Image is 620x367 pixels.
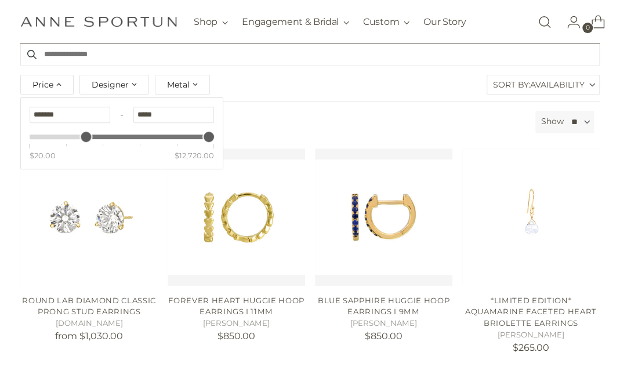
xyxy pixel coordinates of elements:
[530,75,585,94] span: Availability
[92,78,129,91] span: Designer
[315,148,452,286] a: Blue Sapphire Huggie Hoop Earrings I 9mm
[365,330,403,341] span: $850.00
[110,108,133,122] span: -
[168,296,304,317] a: Forever Heart Huggie Hoop Earrings I 11mm
[541,115,564,128] label: Show
[30,135,214,137] div: Price
[20,148,158,286] a: Round Lab Diamond Classic Prong Stud Earrings
[22,296,155,317] a: Round Lab Diamond Classic Prong Stud Earrings
[20,318,158,329] h5: [DOMAIN_NAME]
[20,16,177,27] a: Anne Sportun Fine Jewellery
[217,330,255,341] span: $850.00
[318,296,449,317] a: Blue Sapphire Huggie Hoop Earrings I 9mm
[30,107,110,123] input: Min value
[133,107,214,123] input: Max value
[168,148,305,286] a: Forever Heart Huggie Hoop Earrings I 11mm
[32,78,53,91] span: Price
[582,10,605,34] a: Open cart modal
[20,43,599,66] input: Search products
[168,318,305,329] h5: [PERSON_NAME]
[242,9,349,35] button: Engagement & Bridal
[363,9,409,35] button: Custom
[167,78,190,91] span: Metal
[423,9,466,35] a: Our Story
[315,318,452,329] h5: [PERSON_NAME]
[582,23,593,33] span: 0
[557,10,581,34] a: Go to the account page
[465,296,597,328] a: *Limited Edition* Aquamarine Faceted Heart Briolette Earrings
[16,111,531,133] span: Products
[533,10,556,34] a: Open search modal
[175,150,214,162] div: $12,720.00
[30,150,56,162] div: $20.00
[513,342,549,353] span: $265.00
[462,148,600,286] a: *Limited Edition* Aquamarine Faceted Heart Briolette Earrings
[20,329,158,343] p: from $1,030.00
[462,329,600,341] h5: [PERSON_NAME]
[194,9,228,35] button: Shop
[487,75,599,94] label: Sort By:Availability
